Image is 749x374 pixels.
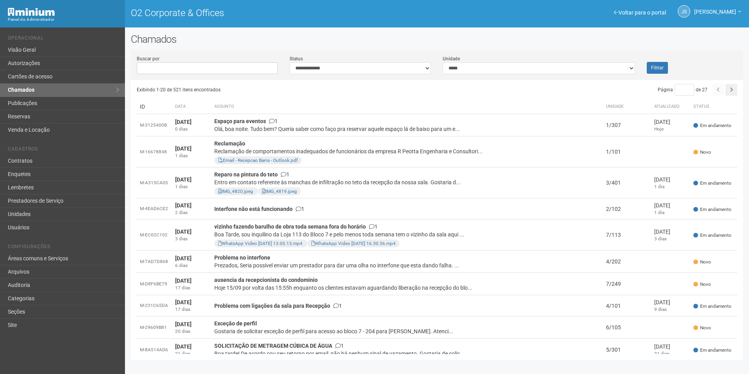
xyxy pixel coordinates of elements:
[137,316,172,339] td: M-29609B81
[175,255,192,261] strong: [DATE]
[8,146,119,154] li: Cadastros
[654,184,664,189] span: 1 dia
[214,147,600,155] div: Reclamação de comportamentos inadequados de funcionários da empresa R Peotta Engenharia e Consult...
[175,306,208,313] div: 17 dias
[214,125,600,133] div: Olá, boa noite. Tudo bem? Queria saber como faço pra reservar aquele espaço lá de baixo para um e...
[603,273,651,295] td: 7/249
[654,351,669,356] span: 21 dias
[214,327,600,335] div: Gostaria de solicitar exceção de perfil para acesso ao bloco 7 - 204 para [PERSON_NAME]. Atenci...
[654,236,667,241] span: 3 dias
[137,198,172,220] td: M-4EAD6CE2
[690,100,737,114] th: Status
[137,84,437,96] div: Exibindo 1-20 de 521 itens encontrados
[137,273,172,295] td: M-D8F6BE79
[175,299,192,305] strong: [DATE]
[281,171,289,178] span: 1
[214,118,266,124] strong: Espaço para eventos
[214,277,318,283] strong: ausencia da recepcionista do condominio
[214,320,257,327] strong: Exceção de perfil
[211,100,603,114] th: Assunto
[137,114,172,136] td: M-3125400B
[693,303,731,310] span: Em andamento
[214,261,600,269] div: Prezados, Seria possível enviar um prestador para dar uma olha no interfone que esta dando falha....
[214,140,245,147] strong: Reclamação
[175,262,208,269] div: 6 dias
[8,8,55,16] img: Minium
[269,118,278,124] span: 1
[614,9,666,16] a: Voltar para o portal
[603,295,651,316] td: 4/101
[214,284,600,292] div: Hoje 15/09 por volta das 15:55h enquanto os clientes estavam aguardando liberação na recepção do ...
[654,343,687,350] div: [DATE]
[311,241,396,246] a: WhatsApp Video [DATE] 16.30.36.mp4
[693,325,711,331] span: Novo
[175,176,192,183] strong: [DATE]
[694,1,736,15] span: Jeferson Souza
[654,298,687,306] div: [DATE]
[647,62,668,74] button: Filtrar
[603,114,651,136] td: 1/307
[443,55,460,62] label: Unidade
[175,119,192,125] strong: [DATE]
[693,149,711,156] span: Novo
[218,189,253,194] a: IMG_4820.jpeg
[175,229,192,235] strong: [DATE]
[175,236,208,242] div: 3 dias
[603,136,651,167] td: 1/101
[218,241,302,246] a: WhatsApp Video [DATE] 13.05.13.mp4
[214,303,330,309] strong: Problema com ligações da sala para Recepção
[214,178,600,186] div: Entro em contato referente às manchas de infiltração no teto da recepção da nossa sala. Gostaria ...
[603,198,651,220] td: 2/102
[214,171,278,178] strong: Reparo na pintura do teto
[137,55,159,62] label: Buscar por
[214,206,293,212] strong: Interfone não está funcionando
[131,8,431,18] h1: O2 Corporate & Offices
[137,100,172,114] td: ID
[654,228,687,236] div: [DATE]
[175,278,192,284] strong: [DATE]
[175,321,192,327] strong: [DATE]
[137,220,172,251] td: M-EC02C102
[654,118,687,126] div: [DATE]
[131,33,743,45] h2: Chamados
[654,307,667,312] span: 9 dias
[369,223,378,230] span: 1
[603,251,651,273] td: 4/202
[262,189,297,194] a: IMG_4819.jpeg
[335,343,344,349] span: 1
[175,145,192,152] strong: [DATE]
[654,210,664,215] span: 1 dia
[651,100,690,114] th: Atualizado
[654,176,687,183] div: [DATE]
[175,183,208,190] div: 1 dias
[654,202,687,209] div: [DATE]
[603,339,651,361] td: 5/301
[214,350,600,358] div: Boa tarde! De acordo cou seu retorno por email, não há nenhum sinal de vazamento. Gostaria de sol...
[214,343,332,349] strong: SOLICITAÇÃO DE METRAGEM CÚBICA DE ÁGUA
[693,259,711,265] span: Novo
[214,223,366,230] strong: vizinho fazendo barulho de obra toda semana fora do horário
[693,281,711,288] span: Novo
[137,339,172,361] td: M-8A514AD6
[693,180,731,187] span: Em andamento
[175,153,208,159] div: 1 dias
[678,5,690,18] a: JS
[289,55,303,62] label: Status
[8,35,119,44] li: Operacional
[658,87,707,93] span: Página de 27
[693,206,731,213] span: Em andamento
[693,347,731,354] span: Em andamento
[175,126,208,133] div: 0 dias
[214,254,270,261] strong: Problema no interfone
[603,220,651,251] td: 7/113
[175,285,208,291] div: 17 dias
[175,328,208,335] div: 20 dias
[175,350,208,357] div: 21 dias
[175,343,192,350] strong: [DATE]
[175,202,192,209] strong: [DATE]
[693,232,731,239] span: Em andamento
[603,100,651,114] th: Unidade
[214,231,600,238] div: Boa Tarde, sou inquilino da Loja 113 do Bloco 7 e pelo menos toda semana tem o vizinho da sala aq...
[694,10,741,16] a: [PERSON_NAME]
[654,126,664,132] span: Hoje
